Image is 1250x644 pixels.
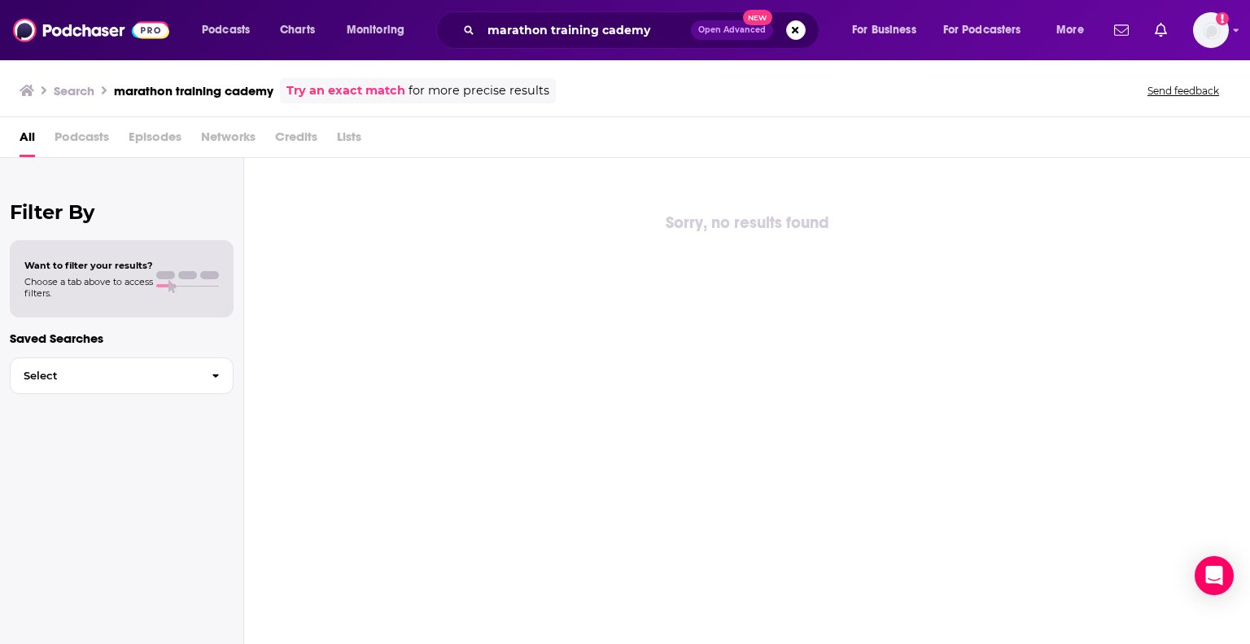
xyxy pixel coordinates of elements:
span: Choose a tab above to access filters. [24,276,153,299]
button: open menu [1045,17,1104,43]
span: Episodes [129,124,181,157]
img: Podchaser - Follow, Share and Rate Podcasts [13,15,169,46]
span: New [743,10,772,25]
span: Want to filter your results? [24,260,153,271]
div: Open Intercom Messenger [1195,556,1234,595]
a: Charts [269,17,325,43]
p: Saved Searches [10,331,234,346]
span: Select [11,370,199,381]
button: Select [10,357,234,394]
div: Search podcasts, credits, & more... [452,11,835,49]
button: open menu [933,17,1045,43]
button: Send feedback [1143,84,1224,98]
span: Networks [201,124,256,157]
span: Open Advanced [698,26,766,34]
span: Credits [275,124,317,157]
a: All [20,124,35,157]
a: Try an exact match [286,81,405,100]
button: open menu [841,17,937,43]
input: Search podcasts, credits, & more... [481,17,691,43]
svg: Add a profile image [1216,12,1229,25]
button: Show profile menu [1193,12,1229,48]
span: More [1056,19,1084,42]
span: For Podcasters [943,19,1021,42]
div: Sorry, no results found [244,210,1250,236]
span: For Business [852,19,916,42]
button: open menu [190,17,271,43]
span: Monitoring [347,19,404,42]
span: Podcasts [202,19,250,42]
img: User Profile [1193,12,1229,48]
a: Show notifications dropdown [1108,16,1135,44]
button: open menu [335,17,426,43]
span: for more precise results [409,81,549,100]
h3: Search [54,83,94,99]
h3: marathon training cademy [114,83,273,99]
h2: Filter By [10,200,234,224]
span: Podcasts [55,124,109,157]
button: Open AdvancedNew [691,20,773,40]
span: Charts [280,19,315,42]
a: Show notifications dropdown [1148,16,1174,44]
span: Lists [337,124,361,157]
span: Logged in as GregKubie [1193,12,1229,48]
